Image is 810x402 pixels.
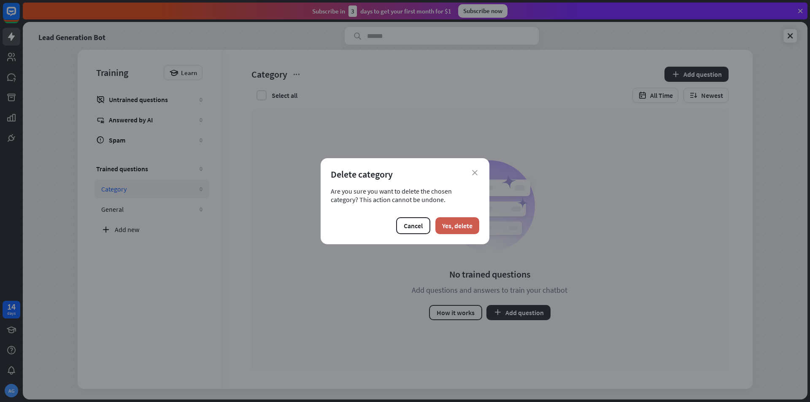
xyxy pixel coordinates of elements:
div: Are you sure you want to delete the chosen category? This action cannot be undone. [331,187,479,204]
button: Yes, delete [435,217,479,234]
button: Cancel [396,217,430,234]
button: Open LiveChat chat widget [7,3,32,29]
i: close [472,170,478,175]
div: Delete category [331,168,479,180]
